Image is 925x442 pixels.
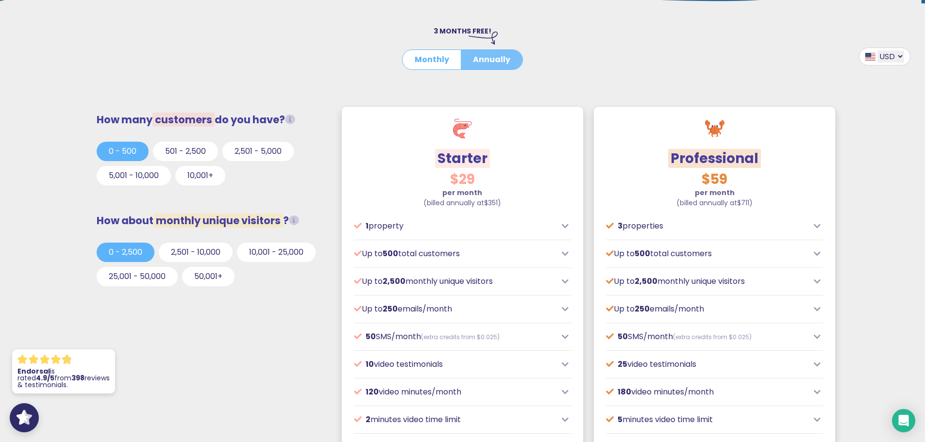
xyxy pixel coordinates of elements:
p: minutes video time limit [606,414,808,426]
p: video testimonials [354,359,556,370]
p: property [354,220,556,232]
strong: 4.9/5 [36,373,54,383]
span: Starter [435,149,490,168]
span: $29 [450,170,475,189]
span: 50 [618,331,628,342]
span: (billed annually at ) [423,198,501,208]
span: 25 [618,359,627,370]
p: Up to total customers [354,248,556,260]
i: Unique visitors that view our social proof tools (widgets, FOMO popups or Wall of Love) on your w... [289,215,299,226]
button: 0 - 2,500 [97,243,154,262]
button: 50,001+ [182,267,235,286]
span: 10 [366,359,374,370]
span: 120 [366,386,379,397]
span: 250 [635,303,650,314]
p: properties [606,220,808,232]
button: 2,501 - 10,000 [159,243,233,262]
p: Up to monthly unique visitors [606,276,808,287]
span: 50 [366,331,376,342]
span: 3 MONTHS FREE! [434,26,491,36]
span: $59 [702,170,727,189]
span: 2 [366,414,370,425]
p: minutes video time limit [354,414,556,426]
p: Up to total customers [606,248,808,260]
button: 5,001 - 10,000 [97,166,171,185]
strong: per month [442,188,482,197]
h3: How about ? [97,214,324,227]
span: 3 [618,220,622,231]
p: Up to emails/month [354,303,556,315]
span: 250 [383,303,398,314]
span: monthly unique visitors [153,213,283,228]
p: SMS/month [606,331,808,343]
span: 500 [383,248,398,259]
img: arrow-right-down.svg [469,32,498,44]
p: is rated from reviews & testimonials. [17,368,110,388]
span: 1 [366,220,369,231]
p: SMS/month [354,331,556,343]
span: $351 [484,198,498,208]
button: 10,001 - 25,000 [237,243,316,262]
p: video testimonials [606,359,808,370]
button: 2,501 - 5,000 [222,142,294,161]
button: 0 - 500 [97,142,149,161]
span: customers [152,113,215,127]
span: (extra credits from $0.025) [673,333,752,341]
button: 10,001+ [175,166,225,185]
span: 500 [635,248,650,259]
span: (extra credits from $0.025) [421,333,500,341]
i: Total customers from whom you request testimonials/reviews. [285,115,295,125]
button: 25,001 - 50,000 [97,267,178,286]
strong: 398 [71,373,84,383]
strong: Endorsal [17,366,50,376]
button: Monthly [403,50,461,69]
p: video minutes/month [354,386,556,398]
span: 5 [618,414,622,425]
span: Professional [668,149,761,168]
p: Up to monthly unique visitors [354,276,556,287]
h3: How many do you have? [97,114,324,126]
div: Open Intercom Messenger [892,409,915,432]
img: shrimp.svg [453,119,472,138]
span: (billed annually at ) [676,198,753,208]
p: Up to emails/month [606,303,808,315]
p: video minutes/month [606,386,808,398]
span: 2,500 [383,276,405,287]
span: 180 [618,386,631,397]
button: Annually [461,50,522,69]
button: 501 - 2,500 [153,142,218,161]
span: 2,500 [635,276,657,287]
img: crab.svg [705,119,724,138]
span: $711 [737,198,749,208]
strong: per month [695,188,735,197]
